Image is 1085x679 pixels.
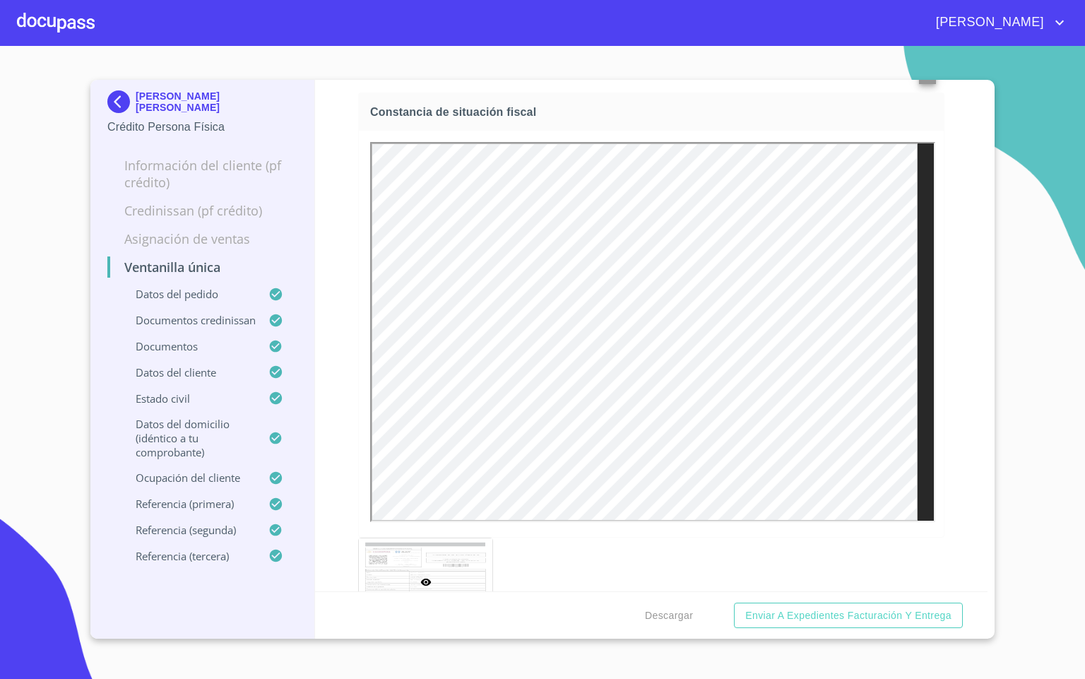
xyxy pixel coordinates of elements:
p: Ventanilla única [107,259,297,276]
p: Información del cliente (PF crédito) [107,157,297,191]
p: Referencia (primera) [107,497,268,511]
span: [PERSON_NAME] [925,11,1051,34]
p: Datos del domicilio (idéntico a tu comprobante) [107,417,268,459]
iframe: Constancia de situación fiscal [370,142,935,522]
span: Constancia de situación fiscal [370,105,938,119]
span: Enviar a Expedientes Facturación y Entrega [745,607,951,625]
p: Crédito Persona Física [107,119,297,136]
p: Asignación de Ventas [107,230,297,247]
button: Descargar [639,603,699,629]
p: Estado Civil [107,391,268,406]
p: Credinissan (PF crédito) [107,202,297,219]
p: Ocupación del Cliente [107,471,268,485]
p: Documentos CrediNissan [107,313,268,327]
p: Referencia (segunda) [107,523,268,537]
button: account of current user [925,11,1068,34]
img: Docupass spot blue [107,90,136,113]
p: Documentos [107,339,268,353]
div: [PERSON_NAME] [PERSON_NAME] [107,90,297,119]
p: Datos del pedido [107,287,268,301]
p: [PERSON_NAME] [PERSON_NAME] [136,90,297,113]
span: Descargar [645,607,693,625]
p: Datos del cliente [107,365,268,379]
p: Referencia (tercera) [107,549,268,563]
button: Enviar a Expedientes Facturación y Entrega [734,603,963,629]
